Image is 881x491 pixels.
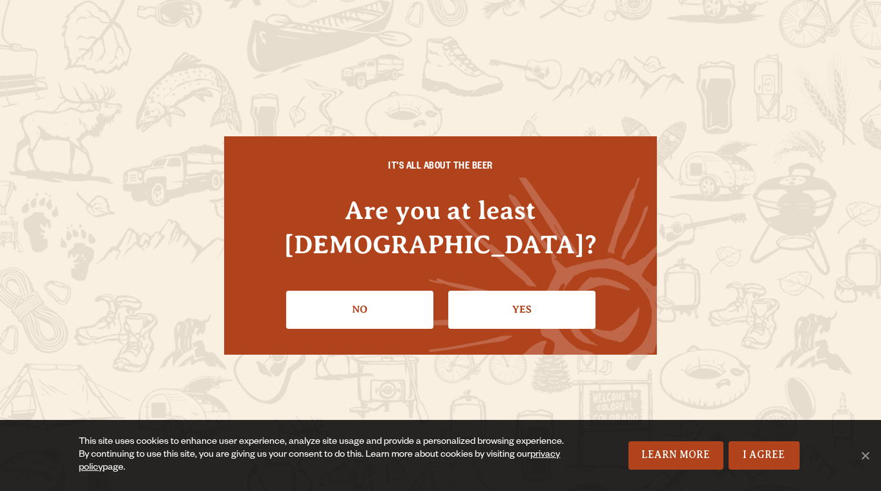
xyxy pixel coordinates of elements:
a: Learn More [628,441,723,470]
a: No [286,291,433,328]
a: Confirm I'm 21 or older [448,291,596,328]
div: This site uses cookies to enhance user experience, analyze site usage and provide a personalized ... [79,436,568,475]
h6: IT'S ALL ABOUT THE BEER [250,162,631,174]
h4: Are you at least [DEMOGRAPHIC_DATA]? [250,193,631,262]
span: No [858,449,871,462]
a: I Agree [729,441,800,470]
